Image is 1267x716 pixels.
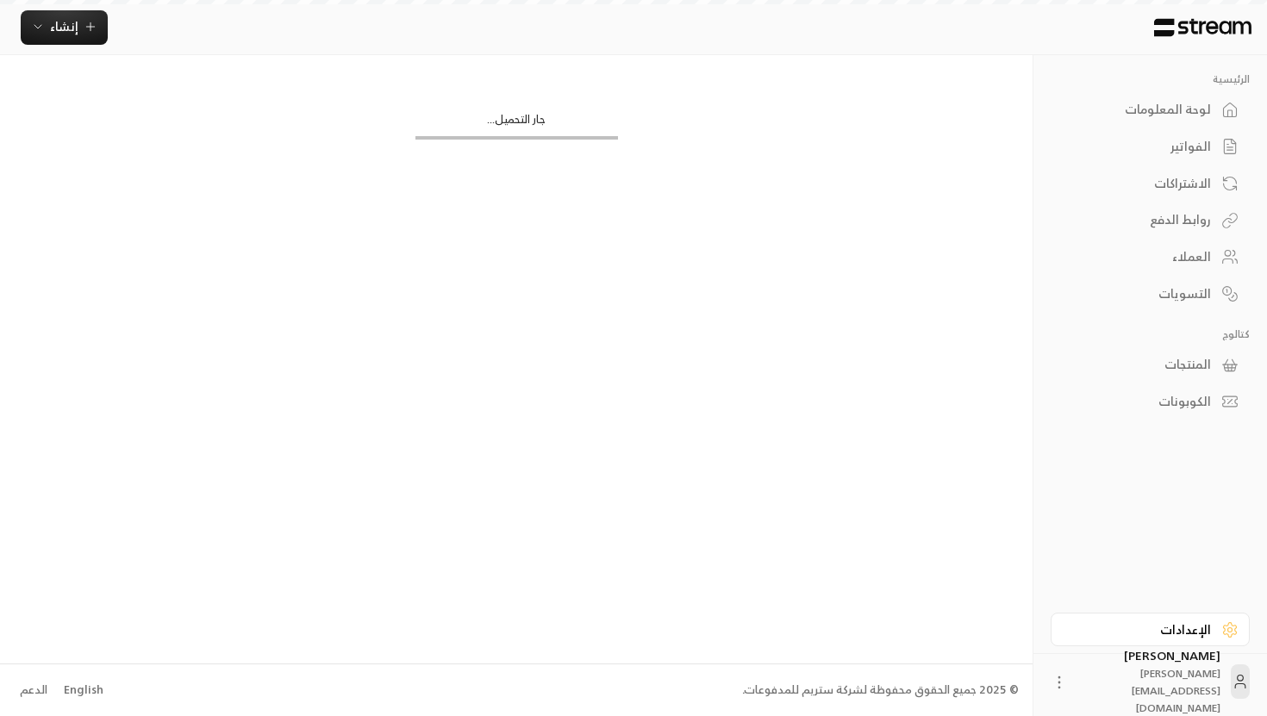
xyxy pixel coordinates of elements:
p: الرئيسية [1051,72,1250,86]
a: الاشتراكات [1051,166,1250,200]
a: لوحة المعلومات [1051,93,1250,127]
div: جار التحميل... [415,111,618,136]
div: English [64,682,103,699]
a: التسويات [1051,277,1250,310]
p: كتالوج [1051,327,1250,341]
a: روابط الدفع [1051,203,1250,237]
img: Logo [1152,18,1253,37]
a: الكوبونات [1051,385,1250,419]
a: الدعم [14,675,53,706]
div: التسويات [1072,285,1211,302]
a: المنتجات [1051,348,1250,382]
div: [PERSON_NAME] [1078,647,1220,716]
a: العملاء [1051,240,1250,274]
a: الفواتير [1051,130,1250,164]
button: إنشاء [21,10,108,45]
div: لوحة المعلومات [1072,101,1211,118]
div: الكوبونات [1072,393,1211,410]
div: الفواتير [1072,138,1211,155]
div: © 2025 جميع الحقوق محفوظة لشركة ستريم للمدفوعات. [742,682,1019,699]
a: الإعدادات [1051,613,1250,646]
span: إنشاء [50,16,78,37]
div: الإعدادات [1072,621,1211,638]
div: روابط الدفع [1072,211,1211,228]
div: المنتجات [1072,356,1211,373]
div: الاشتراكات [1072,175,1211,192]
div: العملاء [1072,248,1211,265]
